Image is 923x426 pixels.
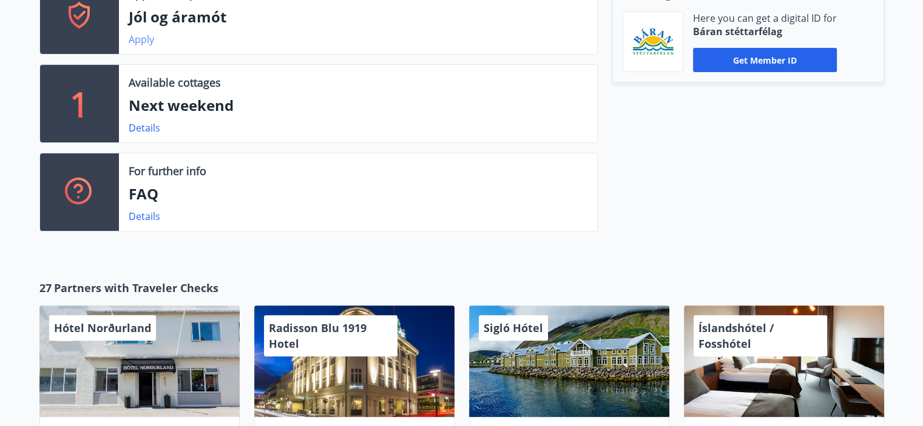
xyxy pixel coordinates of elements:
p: FAQ [129,184,587,204]
a: Details [129,210,160,223]
p: Jól og áramót [129,7,587,27]
p: Here you can get a digital ID for [693,12,837,25]
span: Radisson Blu 1919 Hotel [269,321,367,351]
img: Bz2lGXKH3FXEIQKvoQ8VL0Fr0uCiWgfgA3I6fSs8.png [632,28,674,56]
p: Next weekend [129,95,587,116]
span: Íslandshótel / Fosshótel [698,321,774,351]
span: Partners with Traveler Checks [54,280,218,296]
span: Hótel Norðurland [54,321,151,335]
p: 1 [70,81,89,127]
p: Available cottages [129,75,221,90]
a: Details [129,121,160,135]
span: 27 [39,280,52,296]
p: For further info [129,163,206,179]
span: Sigló Hótel [484,321,543,335]
p: Báran stéttarfélag [693,25,837,38]
a: Apply [129,33,154,46]
button: Get member ID [693,48,837,72]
